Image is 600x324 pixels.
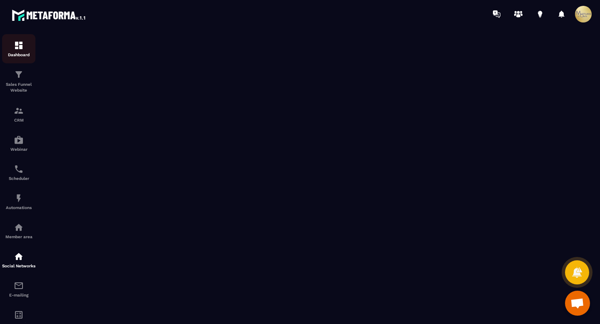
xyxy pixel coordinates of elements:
[2,129,35,158] a: automationsautomationsWebinar
[2,187,35,216] a: automationsautomationsAutomations
[14,281,24,291] img: email
[2,245,35,274] a: social-networksocial-networkSocial Networks
[2,147,35,152] p: Webinar
[565,291,590,316] div: Ouvrir le chat
[2,34,35,63] a: formationformationDashboard
[2,82,35,93] p: Sales Funnel Website
[2,264,35,268] p: Social Networks
[2,205,35,210] p: Automations
[2,100,35,129] a: formationformationCRM
[12,7,87,22] img: logo
[14,106,24,116] img: formation
[2,234,35,239] p: Member area
[14,40,24,50] img: formation
[2,274,35,304] a: emailemailE-mailing
[14,135,24,145] img: automations
[14,222,24,232] img: automations
[14,164,24,174] img: scheduler
[14,193,24,203] img: automations
[2,216,35,245] a: automationsautomationsMember area
[14,70,24,80] img: formation
[2,176,35,181] p: Scheduler
[2,158,35,187] a: schedulerschedulerScheduler
[2,63,35,100] a: formationformationSales Funnel Website
[2,293,35,297] p: E-mailing
[14,252,24,262] img: social-network
[14,310,24,320] img: accountant
[2,118,35,122] p: CRM
[2,52,35,57] p: Dashboard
